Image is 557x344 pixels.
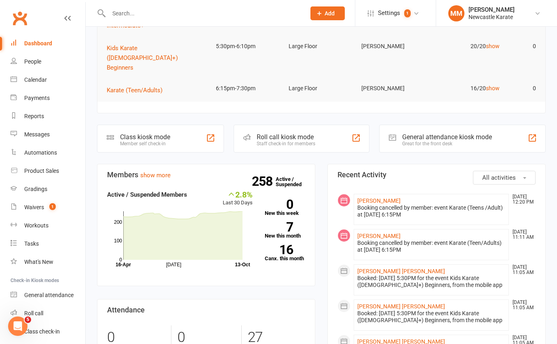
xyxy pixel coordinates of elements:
[107,191,187,198] strong: Active / Suspended Members
[357,240,505,253] div: Booking cancelled by member: event Karate (Teen/Adults) at [DATE] 6:15PM
[357,275,505,289] div: Booked: [DATE] 5:30PM for the event Kids Karate ([DEMOGRAPHIC_DATA]+) Beginners, from the mobile app
[11,162,85,180] a: Product Sales
[212,37,285,56] td: 5:30pm-6:10pm
[265,198,293,210] strong: 0
[10,8,30,28] a: Clubworx
[120,133,170,141] div: Class kiosk mode
[285,79,358,98] td: Large Floor
[486,85,500,91] a: show
[482,174,516,181] span: All activities
[223,190,253,207] div: Last 30 Days
[11,125,85,144] a: Messages
[358,37,430,56] td: [PERSON_NAME]
[473,171,536,185] button: All activities
[24,40,52,47] div: Dashboard
[265,200,305,216] a: 0New this week
[325,10,335,17] span: Add
[357,268,445,274] a: [PERSON_NAME] [PERSON_NAME]
[430,79,503,98] td: 16/20
[24,328,60,335] div: Class check-in
[24,76,47,83] div: Calendar
[11,286,85,304] a: General attendance kiosk mode
[24,310,43,316] div: Roll call
[106,8,300,19] input: Search...
[25,316,31,323] span: 5
[223,190,253,199] div: 2.8%
[508,194,535,205] time: [DATE] 12:20 PM
[11,107,85,125] a: Reports
[107,306,305,314] h3: Attendance
[107,43,209,72] button: Kids Karate ([DEMOGRAPHIC_DATA]+) Beginners
[357,204,505,218] div: Booking cancelled by member: event Karate (Teens /Adult) at [DATE] 6:15PM
[24,149,57,156] div: Automations
[486,43,500,49] a: show
[11,235,85,253] a: Tasks
[357,197,401,204] a: [PERSON_NAME]
[120,141,170,147] div: Member self check-in
[107,85,168,95] button: Karate (Teen/Adults)
[265,221,293,233] strong: 7
[357,310,505,324] div: Booked: [DATE] 5:30PM for the event Kids Karate ([DEMOGRAPHIC_DATA]+) Beginners, from the mobile app
[265,245,305,261] a: 16Canx. this month
[11,53,85,71] a: People
[107,45,178,71] span: Kids Karate ([DEMOGRAPHIC_DATA]+) Beginners
[503,79,540,98] td: 0
[285,37,358,56] td: Large Floor
[402,141,492,147] div: Great for the front desk
[252,175,276,187] strong: 258
[8,316,27,336] iframe: Intercom live chat
[11,144,85,162] a: Automations
[24,259,53,265] div: What's New
[402,133,492,141] div: General attendance kiosk mode
[11,323,85,341] a: Class kiosk mode
[107,2,178,29] span: Kids Karate ([DEMOGRAPHIC_DATA]+) Intermediate+
[24,222,49,229] div: Workouts
[265,244,293,256] strong: 16
[24,131,50,138] div: Messages
[24,186,47,192] div: Gradings
[24,168,59,174] div: Product Sales
[448,5,464,21] div: MM
[265,222,305,238] a: 7New this month
[11,71,85,89] a: Calendar
[430,37,503,56] td: 20/20
[503,37,540,56] td: 0
[338,171,536,179] h3: Recent Activity
[508,265,535,275] time: [DATE] 11:05 AM
[11,34,85,53] a: Dashboard
[11,89,85,107] a: Payments
[257,133,315,141] div: Roll call kiosk mode
[508,300,535,310] time: [DATE] 11:05 AM
[358,79,430,98] td: [PERSON_NAME]
[49,203,56,210] span: 1
[357,303,445,310] a: [PERSON_NAME] [PERSON_NAME]
[11,198,85,217] a: Waivers 1
[140,172,171,179] a: show more
[404,9,411,17] span: 1
[24,292,74,298] div: General attendance
[468,13,515,21] div: Newcastle Karate
[310,6,345,20] button: Add
[11,304,85,323] a: Roll call
[357,233,401,239] a: [PERSON_NAME]
[276,170,311,193] a: 258Active / Suspended
[24,204,44,210] div: Waivers
[24,58,41,65] div: People
[11,217,85,235] a: Workouts
[212,79,285,98] td: 6:15pm-7:30pm
[24,95,50,101] div: Payments
[378,4,400,22] span: Settings
[24,240,39,247] div: Tasks
[257,141,315,147] div: Staff check-in for members
[107,171,305,179] h3: Members
[468,6,515,13] div: [PERSON_NAME]
[11,180,85,198] a: Gradings
[508,229,535,240] time: [DATE] 11:11 AM
[24,113,44,119] div: Reports
[11,253,85,271] a: What's New
[107,87,162,94] span: Karate (Teen/Adults)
